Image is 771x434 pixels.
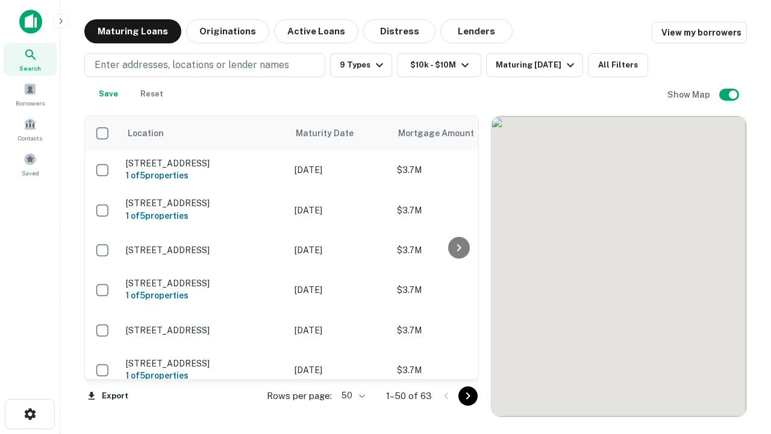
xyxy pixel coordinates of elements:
h6: 1 of 5 properties [126,289,282,302]
h6: 1 of 5 properties [126,209,282,222]
span: Maturity Date [296,126,369,140]
a: Saved [4,148,57,180]
p: [STREET_ADDRESS] [126,158,282,169]
p: $3.7M [397,324,517,337]
div: 50 [337,387,367,404]
button: Originations [186,19,269,43]
p: [STREET_ADDRESS] [126,198,282,209]
div: Maturing [DATE] [496,58,578,72]
button: Go to next page [458,386,478,406]
a: Borrowers [4,78,57,110]
span: Location [127,126,164,140]
button: Reset [133,82,171,106]
p: $3.7M [397,163,517,177]
span: Mortgage Amount [398,126,490,140]
a: Contacts [4,113,57,145]
button: Active Loans [274,19,358,43]
th: Maturity Date [289,116,391,150]
p: $3.7M [397,283,517,297]
p: $3.7M [397,244,517,257]
button: Lenders [440,19,513,43]
th: Mortgage Amount [391,116,523,150]
button: Enter addresses, locations or lender names [84,53,325,77]
button: Maturing Loans [84,19,181,43]
button: 9 Types [330,53,392,77]
span: Borrowers [16,98,45,108]
h6: 1 of 5 properties [126,169,282,182]
div: 0 0 [492,116,746,417]
p: [STREET_ADDRESS] [126,245,282,256]
button: $10k - $10M [397,53,481,77]
a: Search [4,43,57,75]
p: Rows per page: [267,389,332,403]
button: Distress [363,19,435,43]
button: All Filters [588,53,648,77]
button: Save your search to get updates of matches that match your search criteria. [89,82,128,106]
img: capitalize-icon.png [19,10,42,34]
button: Maturing [DATE] [486,53,583,77]
p: [DATE] [295,244,385,257]
th: Location [120,116,289,150]
p: [DATE] [295,283,385,297]
a: View my borrowers [652,22,747,43]
span: Contacts [18,133,42,143]
p: Enter addresses, locations or lender names [95,58,289,72]
span: Saved [22,168,39,178]
iframe: Chat Widget [711,338,771,395]
h6: Show Map [667,88,712,101]
p: [DATE] [295,363,385,377]
p: [DATE] [295,324,385,337]
span: Search [19,63,41,73]
p: $3.7M [397,363,517,377]
p: [STREET_ADDRESS] [126,358,282,369]
button: Export [84,387,131,405]
h6: 1 of 5 properties [126,369,282,382]
p: [DATE] [295,204,385,217]
p: 1–50 of 63 [386,389,432,403]
p: [STREET_ADDRESS] [126,325,282,336]
p: $3.7M [397,204,517,217]
p: [STREET_ADDRESS] [126,278,282,289]
p: [DATE] [295,163,385,177]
